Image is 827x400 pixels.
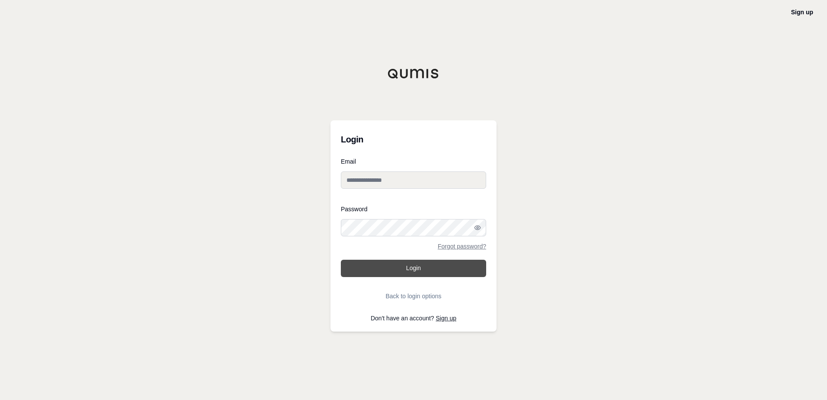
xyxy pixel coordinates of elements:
[791,9,813,16] a: Sign up
[436,315,456,322] a: Sign up
[341,206,486,212] label: Password
[341,260,486,277] button: Login
[341,315,486,321] p: Don't have an account?
[388,68,439,79] img: Qumis
[341,131,486,148] h3: Login
[341,287,486,305] button: Back to login options
[438,243,486,249] a: Forgot password?
[341,158,486,165] label: Email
